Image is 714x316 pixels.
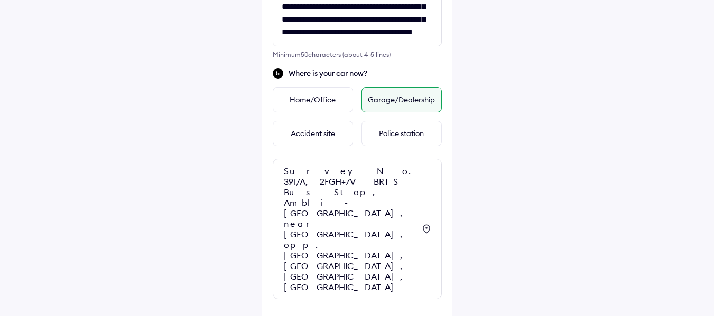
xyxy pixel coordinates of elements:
div: Minimum 50 characters (about 4-5 lines) [273,51,442,59]
div: Garage/Dealership [361,87,442,112]
span: Where is your car now? [289,68,442,79]
div: Police station [361,121,442,146]
div: Home/Office [273,87,353,112]
div: Survey No. 391/A, 2FGH+7V BRTS Bus Stop, Ambli - [GEOGRAPHIC_DATA], near [GEOGRAPHIC_DATA], opp. ... [284,166,415,292]
div: Accident site [273,121,353,146]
